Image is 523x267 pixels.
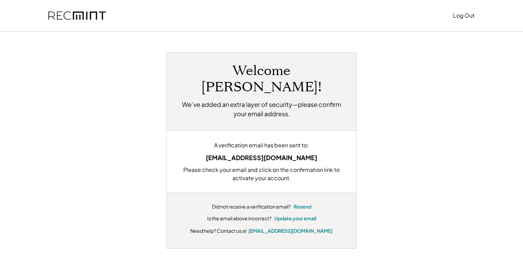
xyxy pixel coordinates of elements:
[274,215,316,222] button: Update your email
[177,153,346,162] div: [EMAIL_ADDRESS][DOMAIN_NAME]
[177,166,346,182] div: Please check your email and click on the confirmation link to activate your account.
[453,9,475,22] button: Log Out
[177,63,346,95] h1: Welcome [PERSON_NAME]!
[190,227,247,234] div: Need help? Contact us at
[177,141,346,149] div: A verification email has been sent to:
[294,203,311,210] button: Resend
[207,215,272,222] div: Is the email above incorrect?
[248,228,332,234] a: [EMAIL_ADDRESS][DOMAIN_NAME]
[177,100,346,118] h2: We’ve added an extra layer of security—please confirm your email address.
[48,11,106,20] img: recmint-logotype%403x.png
[212,203,291,210] div: Did not receive a verification email?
